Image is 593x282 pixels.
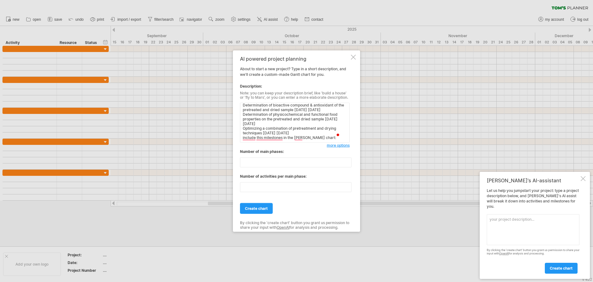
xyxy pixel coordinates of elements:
a: OpenAI [499,252,509,255]
div: AI powered project planning [240,56,350,61]
div: Number of activities per main phase: [240,174,350,179]
div: About to start a new project? Type in a short description, and we'll create a custom-made Gantt c... [240,56,350,226]
a: create chart [545,263,578,274]
div: Description: [240,83,350,89]
div: Note: you can keep your description brief, like 'build a house' or 'fly to Mars', or you can ente... [240,91,350,100]
span: create chart [245,206,268,211]
div: By clicking the 'create chart' button you grant us permission to share your input with for analys... [240,221,350,230]
div: Let us help you jumpstart your project: type a project description below, and [PERSON_NAME]'s AI ... [487,188,579,273]
a: OpenAI [277,225,289,229]
a: more options [327,143,350,148]
textarea: To enrich screen reader interactions, please activate Accessibility in Grammarly extension settings [240,103,350,143]
div: [PERSON_NAME]'s AI-assistant [487,177,579,184]
a: create chart [240,203,273,214]
div: By clicking the 'create chart' button you grant us permission to share your input with for analys... [487,249,579,255]
span: more options [327,143,350,148]
span: create chart [550,266,573,271]
div: Number of main phases: [240,149,350,154]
